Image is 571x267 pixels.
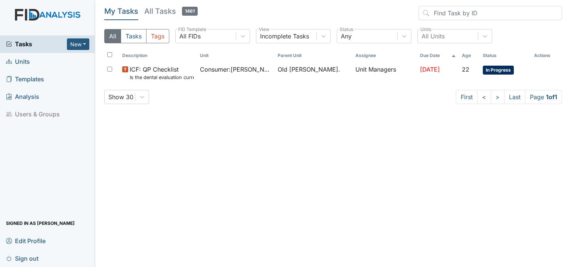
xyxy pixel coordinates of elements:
span: Templates [6,73,44,85]
input: Find Task by ID [419,6,562,20]
button: New [67,38,89,50]
span: Edit Profile [6,235,46,246]
div: All Units [422,32,445,41]
a: First [456,90,478,104]
strong: 1 of 1 [546,93,557,101]
th: Toggle SortBy [459,49,479,62]
span: [DATE] [420,66,440,73]
div: Type filter [104,29,169,43]
a: > [491,90,504,104]
div: All FIDs [179,32,201,41]
span: In Progress [483,66,514,75]
h5: My Tasks [104,6,138,16]
th: Toggle SortBy [417,49,459,62]
span: Old [PERSON_NAME]. [278,65,340,74]
a: Tasks [6,40,67,48]
span: Consumer : [PERSON_NAME] [200,65,272,74]
th: Toggle SortBy [275,49,352,62]
span: Units [6,56,30,67]
small: Is the dental evaluation current? (document the date, oral rating, and goal # if needed in the co... [130,74,194,81]
span: Page [525,90,562,104]
div: Any [341,32,352,41]
th: Toggle SortBy [480,49,531,62]
div: Incomplete Tasks [260,32,309,41]
td: Unit Managers [352,62,417,84]
span: Sign out [6,252,38,264]
button: Tasks [121,29,146,43]
span: 1461 [182,7,198,16]
th: Actions [531,49,562,62]
div: Show 30 [108,92,133,101]
nav: task-pagination [456,90,562,104]
a: Last [504,90,525,104]
th: Toggle SortBy [197,49,275,62]
span: ICF: QP Checklist Is the dental evaluation current? (document the date, oral rating, and goal # i... [130,65,194,81]
h5: All Tasks [144,6,198,16]
input: Toggle All Rows Selected [107,52,112,57]
span: Analysis [6,91,39,103]
button: All [104,29,121,43]
span: Signed in as [PERSON_NAME] [6,217,75,229]
span: 22 [462,66,469,73]
button: Tags [146,29,169,43]
th: Assignee [352,49,417,62]
a: < [477,90,491,104]
th: Toggle SortBy [119,49,197,62]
